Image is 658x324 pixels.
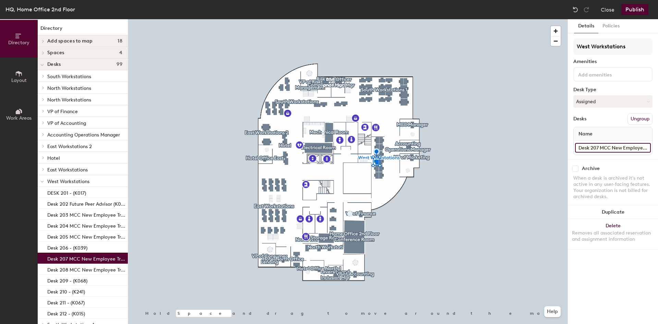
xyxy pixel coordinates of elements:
button: Help [544,306,561,317]
div: Removes all associated reservation and assignment information [572,230,654,242]
span: VP of Finance [47,109,78,115]
p: Desk 211 - (K067) [47,298,85,306]
span: North Workstations [47,97,91,103]
p: Desk 206 - (K039) [47,243,87,251]
p: DESK 201 - (K017) [47,188,86,196]
span: Directory [8,40,29,46]
button: Details [574,19,598,33]
div: When a desk is archived it's not active in any user-facing features. Your organization is not bil... [573,175,653,200]
div: HQ, Home Office 2nd Floor [5,5,75,14]
span: East Workstations 2 [47,144,92,149]
button: Assigned [573,95,653,108]
div: Amenities [573,59,653,64]
button: DeleteRemoves all associated reservation and assignment information [568,219,658,249]
button: Policies [598,19,624,33]
span: Add spaces to map [47,38,93,44]
button: Publish [621,4,648,15]
button: Duplicate [568,205,658,219]
span: Accounting Operations Manager [47,132,120,138]
button: Ungroup [627,113,653,125]
span: Layout [11,77,27,83]
span: 4 [119,50,122,56]
p: Desk 209 - (K068) [47,276,87,284]
input: Add amenities [577,70,638,78]
span: Desks [47,62,61,67]
div: Desk Type [573,87,653,93]
img: Redo [583,6,590,13]
span: 99 [117,62,122,67]
div: Desks [573,116,586,122]
span: 18 [118,38,122,44]
p: Desk 212 - (K015) [47,309,85,317]
span: West Workstations [47,179,89,184]
span: Name [575,128,596,140]
h1: Directory [38,25,128,35]
div: Archive [582,166,600,171]
p: Desk 207 MCC New Employee Training - (K033) [47,254,126,262]
p: Desk 208 MCC New Employee Training - (K063) [47,265,126,273]
span: South Workstations [47,74,91,80]
span: North Workstations [47,85,91,91]
span: VP of Accounting [47,120,86,126]
p: Desk 204 MCC New Employee Training - (K031) [47,221,126,229]
input: Unnamed desk [575,143,651,153]
img: Undo [572,6,579,13]
p: Desk 205 MCC New Employee Training - (K038) [47,232,126,240]
p: Desk 202 Future Peer Advisor (K075) [47,199,126,207]
span: Hotel [47,155,60,161]
p: Desk 210 - (K241) [47,287,85,295]
button: Close [601,4,614,15]
p: Desk 203 MCC New Employee Training - (K190) [47,210,126,218]
span: Spaces [47,50,64,56]
span: Work Areas [6,115,32,121]
span: East Workstations [47,167,88,173]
